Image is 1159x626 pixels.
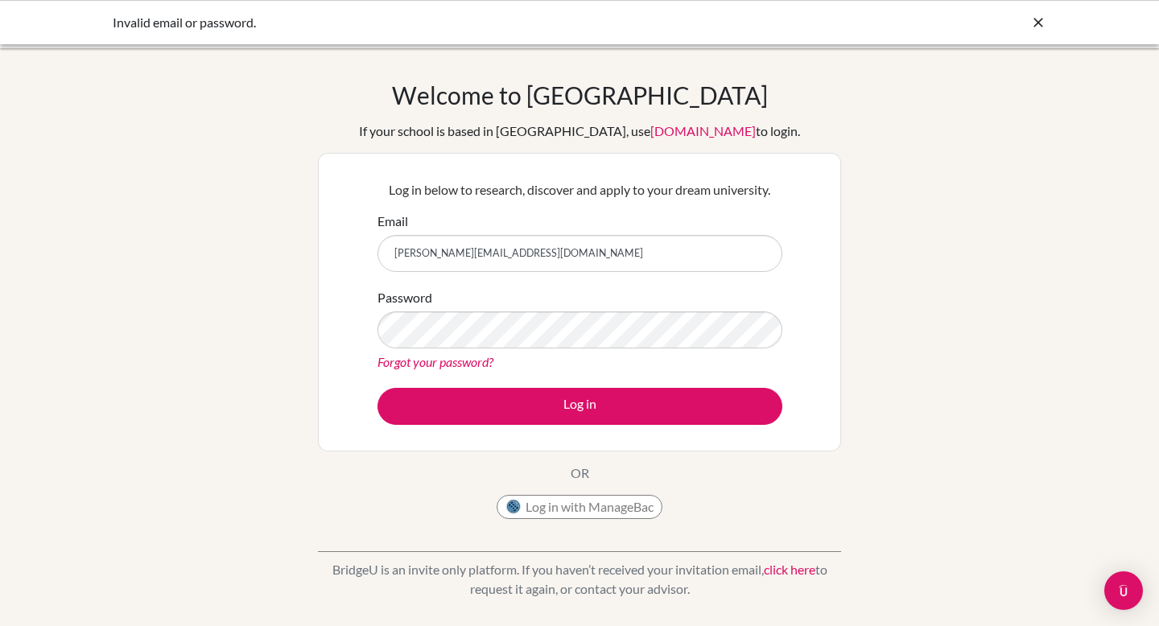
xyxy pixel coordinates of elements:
[377,354,493,369] a: Forgot your password?
[497,495,662,519] button: Log in with ManageBac
[113,13,805,32] div: Invalid email or password.
[571,463,589,483] p: OR
[650,123,756,138] a: [DOMAIN_NAME]
[764,562,815,577] a: click here
[377,288,432,307] label: Password
[318,560,841,599] p: BridgeU is an invite only platform. If you haven’t received your invitation email, to request it ...
[377,180,782,200] p: Log in below to research, discover and apply to your dream university.
[392,80,768,109] h1: Welcome to [GEOGRAPHIC_DATA]
[1104,571,1143,610] div: Open Intercom Messenger
[377,212,408,231] label: Email
[359,121,800,141] div: If your school is based in [GEOGRAPHIC_DATA], use to login.
[377,388,782,425] button: Log in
